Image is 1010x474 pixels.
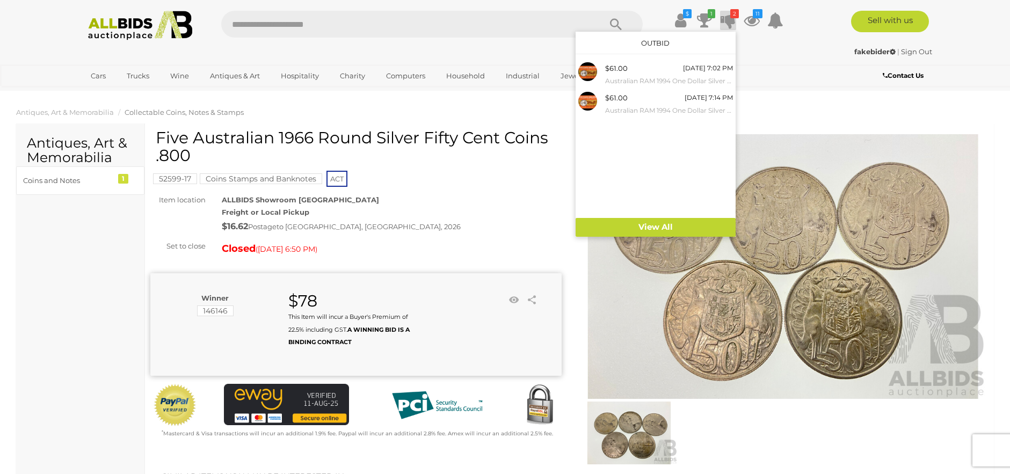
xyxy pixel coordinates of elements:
a: Coins Stamps and Banknotes [200,174,322,183]
mark: 146146 [197,305,234,316]
a: Outbid [641,39,670,47]
span: ( ) [256,245,317,253]
div: $61.00 [605,92,628,104]
a: [GEOGRAPHIC_DATA] [84,85,174,103]
button: Search [589,11,643,38]
span: [DATE] 6:50 PM [258,244,315,254]
div: [DATE] 7:02 PM [683,62,733,74]
div: Coins and Notes [23,174,112,187]
img: 51529-253a.jpg [578,62,597,81]
a: Coins and Notes 1 [16,166,144,195]
span: ACT [326,171,347,187]
a: Sell with us [851,11,929,32]
a: 2 [720,11,736,30]
img: Secured by Rapid SSL [518,384,561,427]
strong: $16.62 [222,221,248,231]
i: 11 [753,9,762,18]
img: Allbids.com.au [82,11,199,40]
small: Australian RAM 1994 One Dollar Silver Coin ‘C’Mint Mark, Kangaroo .999 [605,105,733,116]
div: 1 [118,174,128,184]
a: Computers [379,67,432,85]
li: Watch this item [506,292,522,308]
a: Antiques & Art [203,67,267,85]
b: Contact Us [883,71,924,79]
img: PCI DSS compliant [383,384,491,427]
h2: Antiques, Art & Memorabilia [27,136,134,165]
a: Industrial [499,67,547,85]
strong: Freight or Local Pickup [222,208,309,216]
img: Five Australian 1966 Round Silver Fifty Cent Coins .800 [578,134,989,399]
a: 11 [744,11,760,30]
a: Antiques, Art & Memorabilia [16,108,114,116]
a: Household [439,67,492,85]
i: $ [683,9,692,18]
h1: Five Australian 1966 Round Silver Fifty Cent Coins .800 [156,129,559,164]
a: Cars [84,67,113,85]
a: Collectable Coins, Notes & Stamps [125,108,244,116]
span: to [GEOGRAPHIC_DATA], [GEOGRAPHIC_DATA], 2026 [277,222,461,231]
a: View All [576,218,736,237]
small: Mastercard & Visa transactions will incur an additional 1.9% fee. Paypal will incur an additional... [162,430,553,437]
mark: Coins Stamps and Banknotes [200,173,322,184]
strong: fakebider [854,47,896,56]
img: 51529-252a.jpg [578,92,597,111]
a: Contact Us [883,70,926,82]
i: 2 [730,9,739,18]
a: 1 [696,11,713,30]
a: 52599-17 [153,174,197,183]
img: Official PayPal Seal [153,384,197,427]
a: $ [673,11,689,30]
div: Item location [142,194,214,206]
a: Wine [163,67,196,85]
a: Hospitality [274,67,326,85]
a: Sign Out [901,47,932,56]
a: Trucks [120,67,156,85]
strong: ALLBIDS Showroom [GEOGRAPHIC_DATA] [222,195,379,204]
div: [DATE] 7:14 PM [685,92,733,104]
a: Jewellery [554,67,601,85]
a: Charity [333,67,372,85]
strong: $78 [288,291,317,311]
small: This Item will incur a Buyer's Premium of 22.5% including GST. [288,313,410,346]
b: Winner [201,294,229,302]
a: $61.00 [DATE] 7:14 PM Australian RAM 1994 One Dollar Silver Coin ‘C’Mint Mark, Kangaroo .999 [576,89,736,119]
span: | [897,47,899,56]
div: Set to close [142,240,214,252]
mark: 52599-17 [153,173,197,184]
img: eWAY Payment Gateway [224,384,349,426]
img: Five Australian 1966 Round Silver Fifty Cent Coins .800 [580,402,678,464]
strong: Closed [222,243,256,254]
small: Australian RAM 1994 One Dollar Silver Coin ‘C’Mint Mark, Kangaroo .999 [605,75,733,87]
div: Postage [222,219,562,235]
a: $61.00 [DATE] 7:02 PM Australian RAM 1994 One Dollar Silver Coin ‘C’Mint Mark, Kangaroo .999 [576,60,736,89]
a: fakebider [854,47,897,56]
b: A WINNING BID IS A BINDING CONTRACT [288,326,410,346]
i: 1 [708,9,715,18]
div: $61.00 [605,62,628,75]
